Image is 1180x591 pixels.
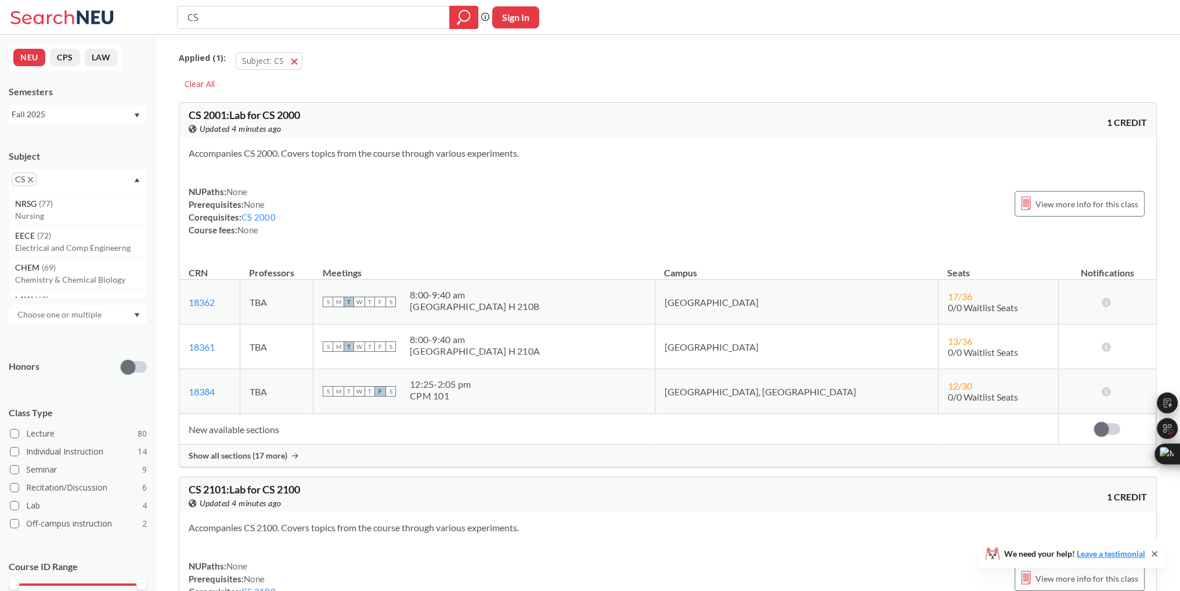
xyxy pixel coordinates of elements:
[189,297,215,308] a: 18362
[323,341,333,352] span: S
[189,147,1147,160] section: Accompanies CS 2000. Covers topics from the course through various experiments.
[1107,116,1147,129] span: 1 CREDIT
[333,386,344,397] span: M
[333,341,344,352] span: M
[226,561,247,571] span: None
[948,336,972,347] span: 13 / 36
[344,341,354,352] span: T
[344,297,354,307] span: T
[179,52,226,64] span: Applied ( 1 ):
[938,255,1058,280] th: Seats
[240,325,313,369] td: TBA
[410,301,539,312] div: [GEOGRAPHIC_DATA] H 210B
[15,261,42,274] span: CHEM
[655,255,938,280] th: Campus
[15,229,37,242] span: EECE
[10,516,147,531] label: Off-campus instruction
[457,9,471,26] svg: magnifying glass
[50,49,80,66] button: CPS
[240,255,313,280] th: Professors
[10,480,147,495] label: Recitation/Discussion
[385,341,396,352] span: S
[344,386,354,397] span: T
[134,178,140,182] svg: Dropdown arrow
[655,325,938,369] td: [GEOGRAPHIC_DATA]
[10,498,147,513] label: Lab
[354,386,365,397] span: W
[385,297,396,307] span: S
[142,463,147,476] span: 9
[189,451,287,461] span: Show all sections (17 more)
[237,225,258,235] span: None
[948,302,1018,313] span: 0/0 Waitlist Seats
[492,6,539,28] button: Sign In
[9,406,147,419] span: Class Type
[241,212,276,222] a: CS 2000
[189,185,276,236] div: NUPaths: Prerequisites: Corequisites: Course fees:
[655,369,938,414] td: [GEOGRAPHIC_DATA], [GEOGRAPHIC_DATA]
[10,462,147,477] label: Seminar
[189,341,215,352] a: 18361
[948,347,1018,358] span: 0/0 Waitlist Seats
[9,85,147,98] div: Semesters
[313,255,655,280] th: Meetings
[35,294,49,304] span: ( 68 )
[236,52,302,70] button: Subject: CS
[242,55,284,66] span: Subject: CS
[1035,197,1138,211] span: View more info for this class
[948,380,972,391] span: 12 / 30
[15,242,146,254] p: Electrical and Comp Engineerng
[1107,491,1147,503] span: 1 CREDIT
[9,360,39,373] p: Honors
[410,345,540,357] div: [GEOGRAPHIC_DATA] H 210A
[189,266,208,279] div: CRN
[449,6,478,29] div: magnifying glass
[9,170,147,193] div: CSX to remove pillDropdown arrowNRSG(77)NursingEECE(72)Electrical and Comp EngineerngCHEM(69)Chem...
[85,49,118,66] button: LAW
[179,414,1058,445] td: New available sections
[189,386,215,397] a: 18384
[15,197,39,210] span: NRSG
[1035,571,1138,586] span: View more info for this class
[375,386,385,397] span: F
[179,445,1156,467] div: Show all sections (17 more)
[333,297,344,307] span: M
[323,386,333,397] span: S
[244,574,265,584] span: None
[226,186,247,197] span: None
[244,199,265,210] span: None
[39,199,53,208] span: ( 77 )
[138,445,147,458] span: 14
[200,497,282,510] span: Updated 4 minutes ago
[189,483,300,496] span: CS 2101 : Lab for CS 2100
[1077,549,1145,558] a: Leave a testimonial
[142,517,147,530] span: 2
[10,444,147,459] label: Individual Instruction
[37,230,51,240] span: ( 72 )
[655,280,938,325] td: [GEOGRAPHIC_DATA]
[354,297,365,307] span: W
[10,426,147,441] label: Lecture
[365,297,375,307] span: T
[375,341,385,352] span: F
[134,313,140,318] svg: Dropdown arrow
[385,386,396,397] span: S
[179,75,221,93] div: Clear All
[365,341,375,352] span: T
[12,108,133,121] div: Fall 2025
[410,379,471,390] div: 12:25 - 2:05 pm
[12,172,37,186] span: CSX to remove pill
[354,341,365,352] span: W
[1004,550,1145,558] span: We need your help!
[948,291,972,302] span: 17 / 36
[134,113,140,118] svg: Dropdown arrow
[200,122,282,135] span: Updated 4 minutes ago
[142,481,147,494] span: 6
[189,521,1147,534] section: Accompanies CS 2100. Covers topics from the course through various experiments.
[189,109,300,121] span: CS 2001 : Lab for CS 2000
[9,150,147,163] div: Subject
[323,297,333,307] span: S
[410,289,539,301] div: 8:00 - 9:40 am
[375,297,385,307] span: F
[28,177,33,182] svg: X to remove pill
